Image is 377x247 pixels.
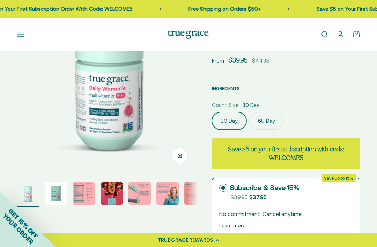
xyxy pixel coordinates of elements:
[73,182,95,207] button: Go to item 3
[156,182,179,207] button: Go to item 6
[17,182,39,205] img: Daily Women's 50+ Multivitamin
[212,101,239,109] legend: Count Size:
[228,55,248,65] sale-price: $39.95
[128,182,151,205] img: When you opt for our refill pouches instead of buying a new bottle every time you buy supplements...
[45,182,67,205] img: Daily Women's 50+ Multivitamin
[7,207,39,240] span: GET 15% OFF
[101,182,123,205] img: Daily Women's 50+ Multivitamin
[212,86,240,91] span: INGREDIENTS
[158,237,213,244] div: TRUE GRACE REWARDS
[128,182,151,207] button: Go to item 5
[252,57,269,65] compare-at-price: $44.95
[228,145,344,162] strong: Save $5 on your first subscription with code: WELCOME5
[101,182,123,207] button: Go to item 4
[184,6,257,12] a: Free Shipping on Orders $50+
[184,182,207,205] img: - L-ergothioneine to support longevity* - CoQ10 for antioxidant support and heart health* - 150% ...
[212,57,224,65] span: From
[156,182,179,205] img: L-ergothioneine, an antioxidant known as 'the longevity vitamin', declines as we age and is limit...
[212,84,240,93] button: INGREDIENTS
[17,182,39,207] button: Go to item 1
[73,182,95,205] img: Fruiting Body Vegan Soy Free Gluten Free Dairy Free
[184,182,207,207] button: Go to item 7
[45,182,67,207] button: Go to item 2
[242,101,259,109] span: 30 Day
[1,212,35,246] span: YOUR ORDER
